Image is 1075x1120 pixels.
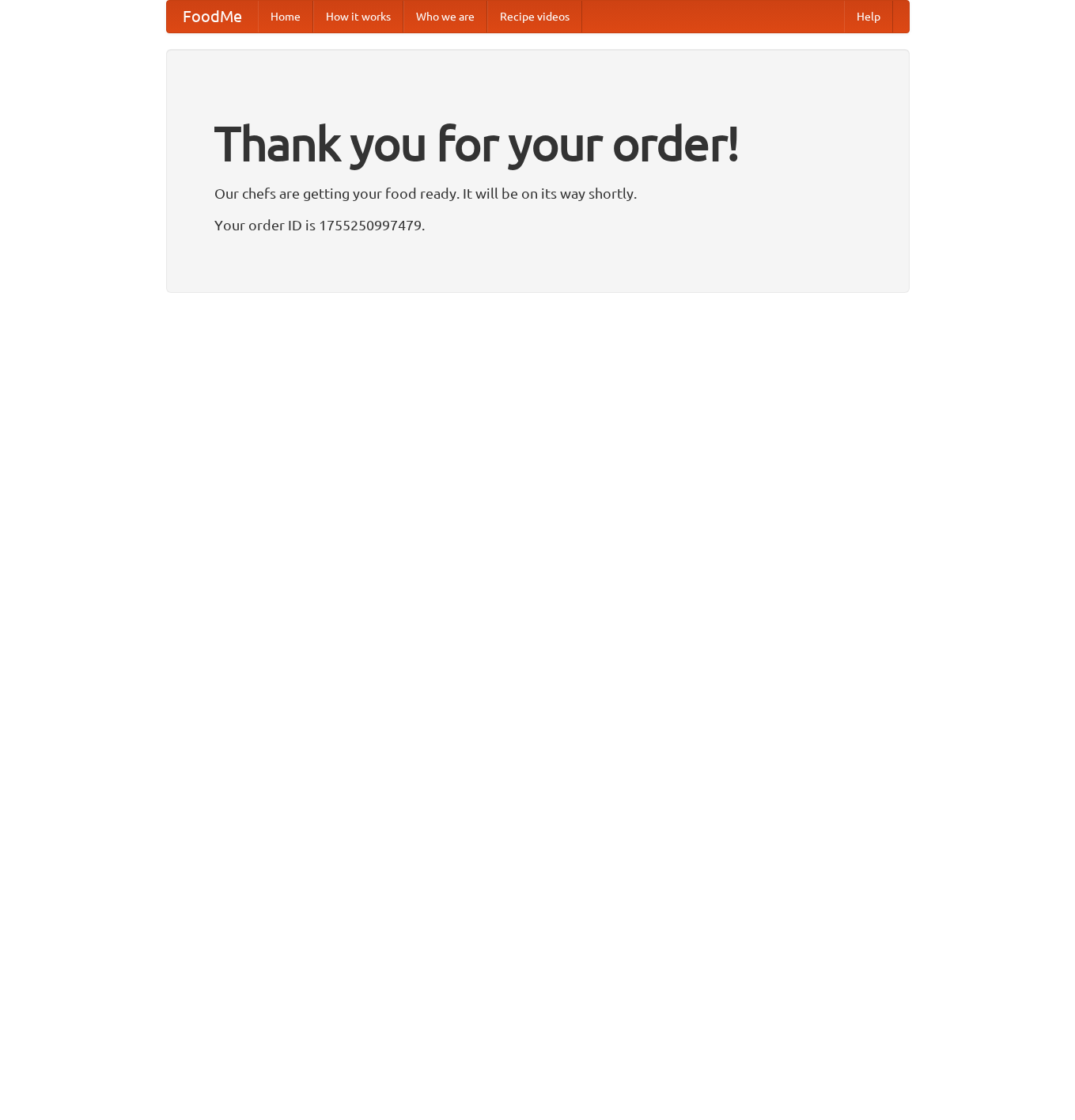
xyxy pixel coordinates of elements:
a: Home [258,1,313,32]
a: Who we are [403,1,487,32]
a: How it works [313,1,403,32]
a: FoodMe [167,1,258,32]
a: Help [844,1,893,32]
p: Our chefs are getting your food ready. It will be on its way shortly. [214,181,861,205]
p: Your order ID is 1755250997479. [214,213,861,237]
h1: Thank you for your order! [214,105,861,181]
a: Recipe videos [487,1,582,32]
